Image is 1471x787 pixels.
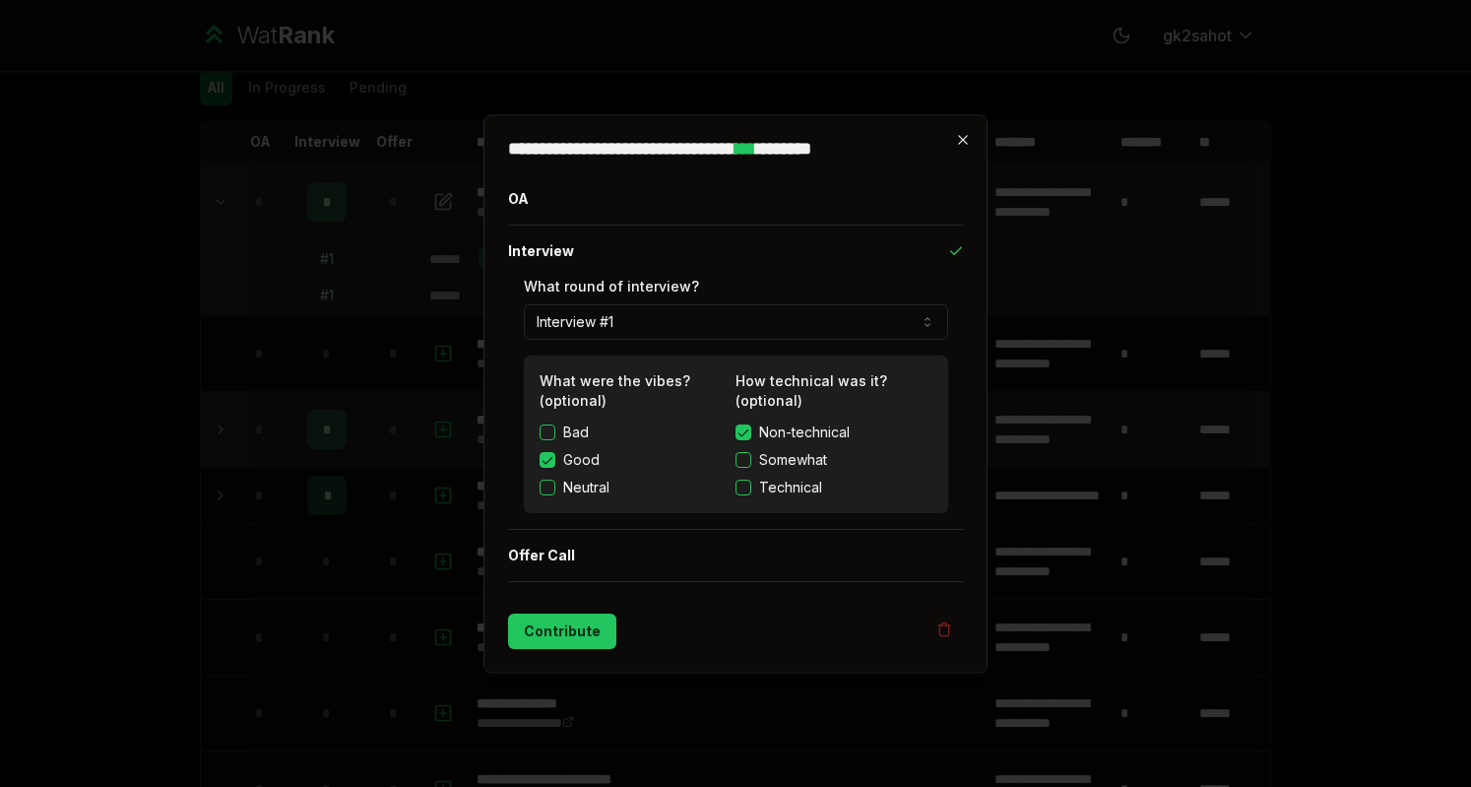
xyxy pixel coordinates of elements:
button: Somewhat [735,451,751,467]
label: Neutral [563,477,609,496]
button: Offer Call [508,529,964,580]
label: How technical was it? (optional) [735,371,887,408]
button: Technical [735,479,751,494]
span: Somewhat [759,449,827,469]
div: Interview [508,276,964,528]
button: Contribute [508,613,616,648]
label: What were the vibes? (optional) [540,371,690,408]
span: Non-technical [759,422,850,441]
label: Bad [563,422,589,441]
button: OA [508,172,964,224]
label: What round of interview? [524,277,699,294]
button: Non-technical [735,424,751,439]
button: Interview [508,225,964,276]
span: Technical [759,477,822,496]
label: Good [563,449,600,469]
